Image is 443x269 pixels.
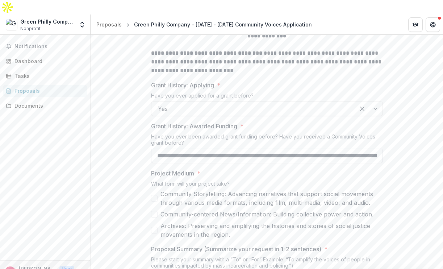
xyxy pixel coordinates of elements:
[3,85,87,97] a: Proposals
[151,133,383,149] div: Have you ever been awarded grant funding before? Have you received a Community Voices grant before?
[14,44,84,50] span: Notifications
[3,41,87,52] button: Notifications
[151,181,383,190] div: What form will your project take?
[14,87,82,95] div: Proposals
[151,122,237,131] p: Grant History: Awarded Funding
[356,103,368,115] div: Clear selected options
[6,19,17,30] img: Green Philly Company
[14,57,82,65] div: Dashboard
[3,55,87,67] a: Dashboard
[160,190,383,207] span: Community Storytelling: Advancing narratives that support social movements through various media ...
[3,100,87,112] a: Documents
[160,222,383,239] span: Archives: Preserving and amplifying the histories and stories of social justice movements in the ...
[20,25,41,32] span: Nonprofit
[20,18,74,25] div: Green Philly Company
[14,102,82,109] div: Documents
[151,245,321,253] p: Proposal Summary (Summarize your request in 1-2 sentences)
[408,17,423,32] button: Partners
[151,92,383,102] div: Have you ever applied for a grant before?
[77,17,87,32] button: Open entity switcher
[14,72,82,80] div: Tasks
[93,19,315,30] nav: breadcrumb
[160,210,373,219] span: Community-centered News/Information: Building collective power and action.
[151,81,214,90] p: Grant History: Applying
[3,70,87,82] a: Tasks
[134,21,312,28] div: Green Philly Company - [DATE] - [DATE] Community Voices Application
[151,169,194,178] p: Project Medium
[93,19,125,30] a: Proposals
[426,17,440,32] button: Get Help
[96,21,122,28] div: Proposals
